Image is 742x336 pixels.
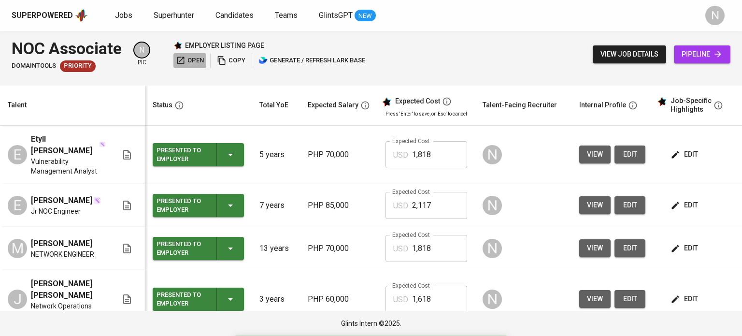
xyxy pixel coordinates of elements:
[674,45,730,63] a: pipeline
[622,293,638,305] span: edit
[669,196,702,214] button: edit
[308,293,370,305] p: PHP 60,000
[31,238,92,249] span: [PERSON_NAME]
[657,97,667,106] img: glints_star.svg
[115,10,134,22] a: Jobs
[99,141,106,148] img: magic_wand.svg
[308,149,370,161] p: PHP 70,000
[12,37,122,60] div: NOC Associate
[622,148,638,161] span: edit
[259,99,288,111] div: Total YoE
[8,145,27,164] div: E
[355,11,376,21] span: NEW
[672,242,698,254] span: edit
[579,239,611,257] button: view
[215,11,254,20] span: Candidates
[622,199,638,211] span: edit
[60,60,96,72] div: New Job received from Demand Team, Client Priority
[259,149,292,161] p: 5 years
[31,157,106,176] span: Vulnerability Management Analyst
[672,293,698,305] span: edit
[669,290,702,308] button: edit
[8,196,27,215] div: E
[587,199,603,211] span: view
[153,288,244,311] button: Presented to Employer
[308,200,370,211] p: PHP 85,000
[153,237,244,260] button: Presented to Employer
[483,99,557,111] div: Talent-Facing Recruiter
[133,42,150,58] div: N
[259,200,292,211] p: 7 years
[671,97,712,114] div: Job-Specific Highlights
[157,144,209,165] div: Presented to Employer
[587,293,603,305] span: view
[672,199,698,211] span: edit
[483,239,502,258] div: N
[214,53,248,68] button: copy
[215,10,256,22] a: Candidates
[319,10,376,22] a: GlintsGPT NEW
[31,206,81,216] span: Jr NOC Engineer
[157,195,209,216] div: Presented to Employer
[393,294,408,306] p: USD
[669,146,702,163] button: edit
[60,61,96,71] span: Priority
[115,11,132,20] span: Jobs
[579,146,611,163] button: view
[614,146,645,163] button: edit
[154,10,196,22] a: Superhunter
[157,289,209,310] div: Presented to Employer
[579,196,611,214] button: view
[395,97,440,106] div: Expected Cost
[256,53,368,68] button: lark generate / refresh lark base
[12,10,73,21] div: Superpowered
[75,8,88,23] img: app logo
[483,196,502,215] div: N
[12,8,88,23] a: Superpoweredapp logo
[31,301,106,321] span: Network Operations Engineer
[614,290,645,308] button: edit
[587,242,603,254] span: view
[258,55,365,66] span: generate / refresh lark base
[157,238,209,259] div: Presented to Employer
[579,99,626,111] div: Internal Profile
[672,148,698,161] span: edit
[385,110,467,117] p: Press 'Enter' to save, or 'Esc' to cancel
[154,11,194,20] span: Superhunter
[275,10,300,22] a: Teams
[614,196,645,214] button: edit
[8,290,27,309] div: J
[217,55,245,66] span: copy
[173,41,182,50] img: Glints Star
[393,149,408,161] p: USD
[308,99,358,111] div: Expected Salary
[614,239,645,257] button: edit
[319,11,353,20] span: GlintsGPT
[31,195,92,206] span: [PERSON_NAME]
[31,133,98,157] span: Etyll [PERSON_NAME]
[258,56,268,65] img: lark
[622,242,638,254] span: edit
[593,45,666,63] button: view job details
[93,197,101,205] img: magic_wand.svg
[587,148,603,161] span: view
[259,243,292,254] p: 13 years
[133,42,150,67] div: pic
[259,293,292,305] p: 3 years
[600,48,658,60] span: view job details
[579,290,611,308] button: view
[382,97,391,107] img: glints_star.svg
[176,55,204,66] span: open
[393,200,408,212] p: USD
[682,48,723,60] span: pipeline
[153,143,244,166] button: Presented to Employer
[393,243,408,255] p: USD
[31,249,94,259] span: NETWORK ENGINEER
[153,194,244,217] button: Presented to Employer
[705,6,725,25] div: N
[173,53,206,68] button: open
[308,243,370,254] p: PHP 70,000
